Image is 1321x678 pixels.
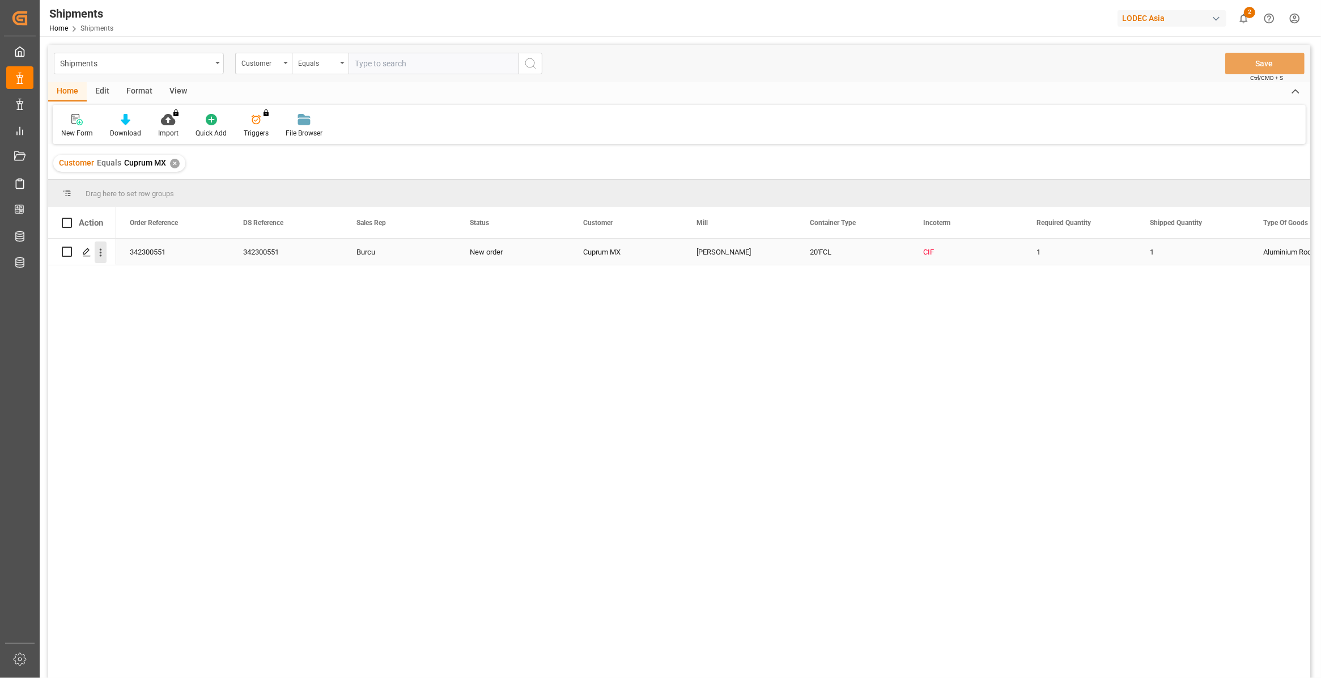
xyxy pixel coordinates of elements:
a: Home [49,24,68,32]
span: Type Of Goods [1263,219,1308,227]
button: open menu [292,53,349,74]
div: Home [48,82,87,101]
span: DS Reference [243,219,283,227]
button: Save [1225,53,1305,74]
div: New Form [61,128,93,138]
input: Type to search [349,53,519,74]
span: Incoterm [923,219,950,227]
button: search button [519,53,542,74]
div: Quick Add [196,128,227,138]
div: File Browser [286,128,322,138]
div: Action [79,218,103,228]
span: Cuprum MX [124,158,166,167]
span: Customer [583,219,613,227]
div: Shipments [49,5,113,22]
span: Shipped Quantity [1150,219,1202,227]
div: Burcu [343,239,456,265]
span: Required Quantity [1037,219,1091,227]
span: 2 [1244,7,1255,18]
div: Format [118,82,161,101]
div: Edit [87,82,118,101]
span: Customer [59,158,94,167]
span: Drag here to set row groups [86,189,174,198]
div: 342300551 [230,239,343,265]
div: Download [110,128,141,138]
div: 1 [1023,239,1136,265]
span: Mill [696,219,708,227]
div: 20'FCL [796,239,910,265]
div: View [161,82,196,101]
button: open menu [235,53,292,74]
span: Ctrl/CMD + S [1250,74,1283,82]
span: Equals [97,158,121,167]
span: Order Reference [130,219,178,227]
div: Equals [298,56,337,69]
div: Shipments [60,56,211,70]
span: Container Type [810,219,856,227]
button: Help Center [1256,6,1282,31]
div: 1 [1136,239,1250,265]
div: LODEC Asia [1118,10,1226,27]
div: New order [456,239,570,265]
span: Status [470,219,489,227]
div: Customer [241,56,280,69]
button: show 2 new notifications [1231,6,1256,31]
div: CIF [923,239,1009,265]
button: LODEC Asia [1118,7,1231,29]
button: open menu [54,53,224,74]
div: 342300551 [116,239,230,265]
div: ✕ [170,159,180,168]
span: Sales Rep [356,219,386,227]
div: Press SPACE to select this row. [48,239,116,265]
div: Cuprum MX [570,239,683,265]
div: [PERSON_NAME] [683,239,796,265]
